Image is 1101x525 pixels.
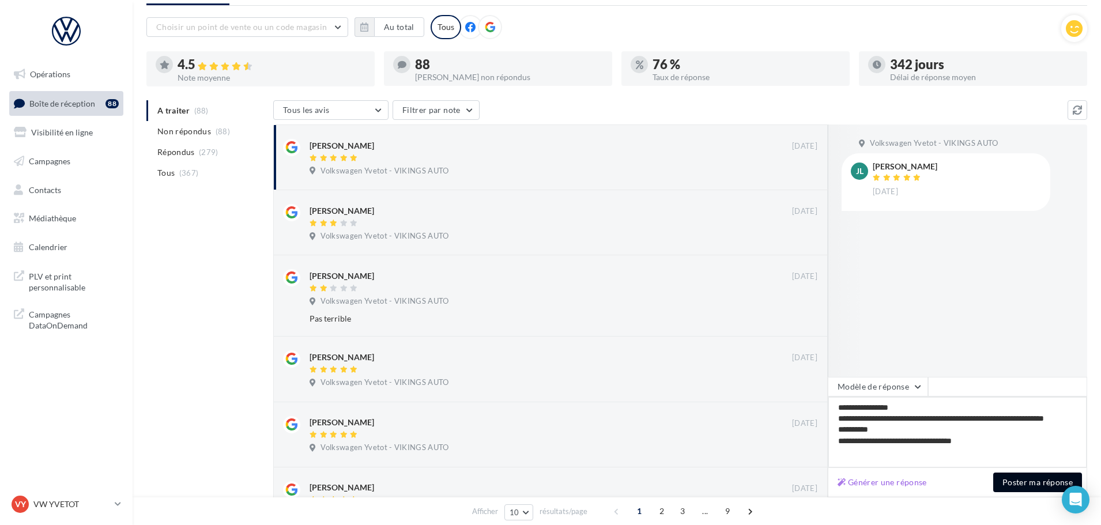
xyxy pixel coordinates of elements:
[310,313,742,324] div: Pas terrible
[415,58,603,71] div: 88
[7,264,126,298] a: PLV et print personnalisable
[178,74,365,82] div: Note moyenne
[1062,486,1089,513] div: Open Intercom Messenger
[310,482,374,493] div: [PERSON_NAME]
[157,146,195,158] span: Répondus
[29,213,76,223] span: Médiathèque
[310,205,374,217] div: [PERSON_NAME]
[31,127,93,137] span: Visibilité en ligne
[15,498,26,510] span: VY
[393,100,480,120] button: Filtrer par note
[355,17,424,37] button: Au total
[310,417,374,428] div: [PERSON_NAME]
[216,127,230,136] span: (88)
[29,98,95,108] span: Boîte de réception
[310,352,374,363] div: [PERSON_NAME]
[310,270,374,282] div: [PERSON_NAME]
[33,498,110,510] p: VW YVETOT
[873,163,937,171] div: [PERSON_NAME]
[653,58,840,71] div: 76 %
[178,58,365,71] div: 4.5
[890,58,1078,71] div: 342 jours
[7,302,126,336] a: Campagnes DataOnDemand
[653,502,671,520] span: 2
[29,184,61,194] span: Contacts
[792,206,817,217] span: [DATE]
[156,22,327,32] span: Choisir un point de vente ou un code magasin
[179,168,199,177] span: (367)
[9,493,123,515] a: VY VW YVETOT
[696,502,714,520] span: ...
[30,69,70,79] span: Opérations
[510,508,519,517] span: 10
[870,138,998,149] span: Volkswagen Yvetot - VIKINGS AUTO
[199,148,218,157] span: (279)
[7,178,126,202] a: Contacts
[7,62,126,86] a: Opérations
[718,502,737,520] span: 9
[273,100,389,120] button: Tous les avis
[504,504,534,520] button: 10
[29,242,67,252] span: Calendrier
[828,377,928,396] button: Modèle de réponse
[792,141,817,152] span: [DATE]
[873,187,898,197] span: [DATE]
[321,231,448,241] span: Volkswagen Yvetot - VIKINGS AUTO
[105,99,119,108] div: 88
[7,235,126,259] a: Calendrier
[890,73,1078,81] div: Délai de réponse moyen
[472,506,498,517] span: Afficher
[321,443,448,453] span: Volkswagen Yvetot - VIKINGS AUTO
[321,296,448,307] span: Volkswagen Yvetot - VIKINGS AUTO
[792,271,817,282] span: [DATE]
[157,126,211,137] span: Non répondus
[374,17,424,37] button: Au total
[29,156,70,166] span: Campagnes
[792,418,817,429] span: [DATE]
[7,120,126,145] a: Visibilité en ligne
[7,149,126,173] a: Campagnes
[283,105,330,115] span: Tous les avis
[653,73,840,81] div: Taux de réponse
[415,73,603,81] div: [PERSON_NAME] non répondus
[993,473,1082,492] button: Poster ma réponse
[792,484,817,494] span: [DATE]
[630,502,648,520] span: 1
[7,91,126,116] a: Boîte de réception88
[7,206,126,231] a: Médiathèque
[431,15,461,39] div: Tous
[792,353,817,363] span: [DATE]
[321,166,448,176] span: Volkswagen Yvetot - VIKINGS AUTO
[833,475,932,489] button: Générer une réponse
[321,377,448,388] span: Volkswagen Yvetot - VIKINGS AUTO
[146,17,348,37] button: Choisir un point de vente ou un code magasin
[856,165,864,177] span: Jl
[157,167,175,179] span: Tous
[310,140,374,152] div: [PERSON_NAME]
[540,506,587,517] span: résultats/page
[29,269,119,293] span: PLV et print personnalisable
[29,307,119,331] span: Campagnes DataOnDemand
[673,502,692,520] span: 3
